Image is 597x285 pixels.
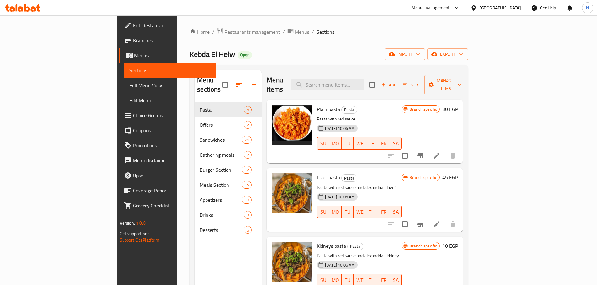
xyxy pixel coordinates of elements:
span: Desserts [200,226,244,234]
span: TH [369,139,375,148]
span: Add item [379,80,399,90]
img: Kidneys pasta [272,242,312,282]
span: FR [380,139,387,148]
div: Appetizers10 [195,192,262,207]
div: items [244,121,252,129]
span: TU [344,207,351,216]
button: FR [378,137,390,150]
span: Select to update [398,149,411,162]
span: Coupons [133,127,211,134]
span: SA [392,207,399,216]
a: Branches [119,33,216,48]
button: TH [366,137,378,150]
span: 2 [244,122,251,128]
div: Burger Section12 [195,162,262,177]
span: Pasta [200,106,244,114]
span: Version: [120,219,135,227]
p: Pasta with red sause and alexandrian Liver [317,184,402,191]
h6: 45 EGP [442,173,458,182]
span: Menu disclaimer [133,157,211,164]
div: Meals Section [200,181,242,189]
a: Support.OpsPlatform [120,236,160,244]
span: Choice Groups [133,112,211,119]
div: Desserts6 [195,222,262,237]
span: WE [356,207,364,216]
div: [GEOGRAPHIC_DATA] [479,4,521,11]
span: Full Menu View [129,82,211,89]
span: Kidneys pasta [317,241,346,251]
span: 6 [244,227,251,233]
button: delete [445,148,460,163]
span: Sections [129,67,211,74]
span: Pasta [342,175,357,182]
span: Menus [295,28,309,36]
span: export [432,50,463,58]
a: Promotions [119,138,216,153]
a: Edit menu item [433,221,440,228]
span: Grocery Checklist [133,202,211,209]
img: Liver pasta [272,173,312,213]
span: Plain pasta [317,104,340,114]
div: Burger Section [200,166,242,174]
span: 1.0.0 [136,219,146,227]
div: Drinks9 [195,207,262,222]
div: items [242,136,252,144]
span: WE [356,139,364,148]
button: FR [378,206,390,218]
span: Manage items [429,77,461,93]
span: TU [344,276,351,285]
span: Edit Restaurant [133,22,211,29]
span: 21 [242,137,251,143]
button: Manage items [424,75,466,94]
span: 12 [242,167,251,173]
div: Sandwiches [200,136,242,144]
li: / [312,28,314,36]
a: Edit Menu [124,93,216,108]
span: MO [332,139,339,148]
span: [DATE] 10:06 AM [322,125,357,131]
p: Pasta with red sause and alexandrian kidney [317,252,402,260]
button: TU [342,137,353,150]
div: Appetizers [200,196,242,204]
a: Full Menu View [124,78,216,93]
span: TH [369,207,375,216]
button: delete [445,217,460,232]
div: Pasta [347,243,363,250]
span: 7 [244,152,251,158]
span: MO [332,207,339,216]
button: Add section [247,77,262,92]
span: Liver pasta [317,173,340,182]
button: SA [390,206,402,218]
button: import [385,48,425,60]
span: Offers [200,121,244,129]
nav: Menu sections [195,100,262,240]
span: [DATE] 10:06 AM [322,262,357,268]
button: SU [317,137,329,150]
span: Sort sections [232,77,247,92]
input: search [291,79,364,90]
span: Branch specific [407,106,439,112]
span: Open [238,52,252,58]
button: Add [379,80,399,90]
div: items [244,226,252,234]
span: N [586,4,589,11]
span: WE [356,276,364,285]
div: items [242,166,252,174]
a: Coupons [119,123,216,138]
div: Pasta6 [195,102,262,117]
span: FR [380,207,387,216]
a: Grocery Checklist [119,198,216,213]
span: 14 [242,182,251,188]
span: Coverage Report [133,187,211,194]
button: export [427,48,468,60]
span: Drinks [200,211,244,219]
div: Menu-management [411,4,450,12]
span: 9 [244,212,251,218]
button: TU [342,206,353,218]
button: WE [354,137,366,150]
span: Select to update [398,218,411,231]
div: Open [238,51,252,59]
button: Branch-specific-item [413,217,428,232]
div: Pasta [341,106,357,114]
